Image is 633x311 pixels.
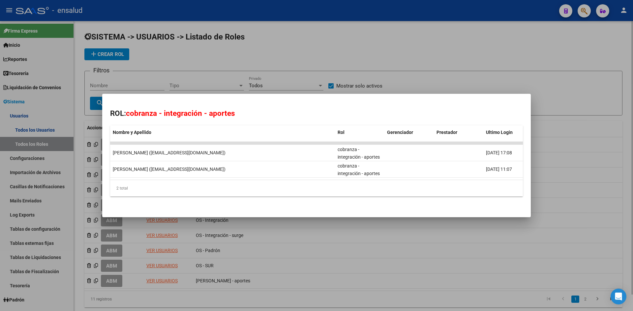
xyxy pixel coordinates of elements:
datatable-header-cell: Prestador [434,125,483,140]
span: [PERSON_NAME] ([EMAIL_ADDRESS][DOMAIN_NAME]) [113,150,226,155]
span: [DATE] 17:08 [486,150,512,155]
h2: ROL: [110,108,523,119]
span: [DATE] 11:07 [486,167,512,172]
span: cobranza - integración - aportes [126,109,235,117]
datatable-header-cell: Ultimo Login [483,125,523,140]
span: [PERSON_NAME] ([EMAIL_ADDRESS][DOMAIN_NAME]) [113,167,226,172]
datatable-header-cell: Nombre y Apellido [110,125,335,140]
span: cobranza - integración - aportes [338,147,380,160]
datatable-header-cell: Rol [335,125,384,140]
datatable-header-cell: Gerenciador [384,125,434,140]
span: cobranza - integración - aportes [338,163,380,176]
span: Gerenciador [387,130,413,135]
div: 2 total [110,180,523,196]
span: Rol [338,130,345,135]
span: Nombre y Apellido [113,130,151,135]
span: Ultimo Login [486,130,513,135]
span: Prestador [437,130,457,135]
div: Open Intercom Messenger [611,289,626,304]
